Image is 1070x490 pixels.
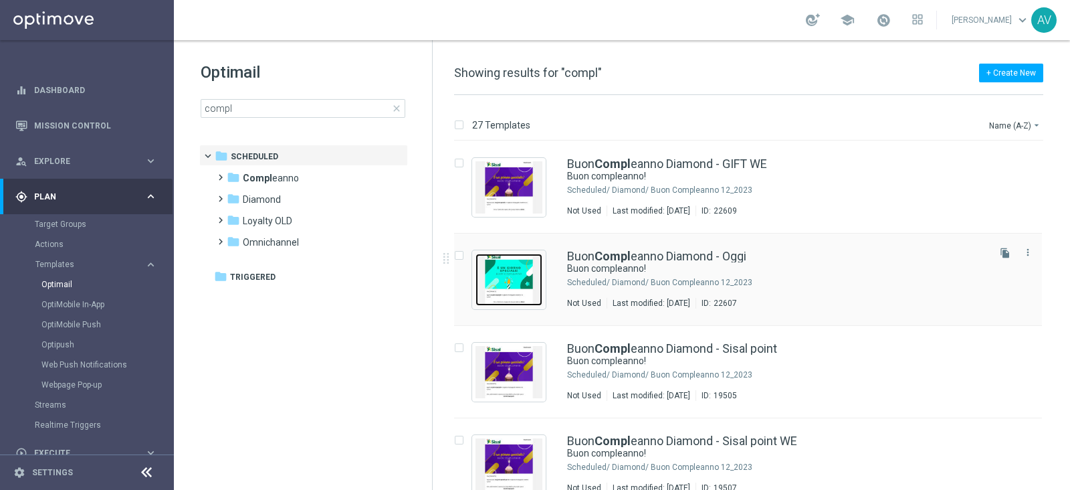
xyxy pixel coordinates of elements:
[15,448,158,459] button: play_circle_outline Execute keyboard_arrow_right
[567,262,955,275] a: Buon compleanno!
[35,260,144,268] div: Templates
[35,395,173,415] div: Streams
[35,415,173,435] div: Realtime Triggers
[231,151,278,163] span: Scheduled
[988,117,1043,133] button: Name (A-Z)arrow_drop_down
[595,157,631,171] b: Compl
[607,390,695,401] div: Last modified: [DATE]
[567,355,986,367] div: Buon compleanno!
[15,120,158,131] div: Mission Control
[472,119,530,131] p: 27 Templates
[979,64,1043,82] button: + Create New
[441,326,1067,418] div: Press SPACE to select this row.
[35,219,139,230] a: Target Groups
[567,250,746,262] a: BuonCompleanno Diamond - Oggi
[243,215,292,227] span: Loyalty OLD
[607,206,695,216] div: Last modified: [DATE]
[595,341,631,355] b: Compl
[15,156,158,167] button: person_search Explore keyboard_arrow_right
[15,155,27,167] i: person_search
[144,446,157,459] i: keyboard_arrow_right
[144,258,157,271] i: keyboard_arrow_right
[607,298,695,309] div: Last modified: [DATE]
[15,84,27,96] i: equalizer
[567,462,610,473] div: Scheduled/
[243,193,281,206] span: Diamond
[15,447,27,459] i: play_circle_outline
[41,295,173,315] div: OptiMobile In-App
[144,190,157,203] i: keyboard_arrow_right
[35,239,139,250] a: Actions
[230,271,276,283] span: Triggered
[34,72,157,108] a: Dashboard
[41,339,139,350] a: Optipush
[41,375,173,395] div: Webpage Pop-up
[15,72,157,108] div: Dashboard
[201,62,405,83] h1: Optimail
[243,173,272,183] b: Compl
[1031,120,1042,131] i: arrow_drop_down
[475,254,542,306] img: 22607.jpeg
[441,234,1067,326] div: Press SPACE to select this row.
[1023,247,1033,258] i: more_vert
[41,315,173,335] div: OptiMobile Push
[595,249,631,263] b: Compl
[15,191,27,203] i: gps_fixed
[1021,244,1035,260] button: more_vert
[567,206,601,216] div: Not Used
[35,254,173,395] div: Templates
[227,214,240,227] i: folder
[567,390,601,401] div: Not Used
[567,170,955,183] a: Buon compleanno!
[567,185,610,195] div: Scheduled/
[34,108,157,143] a: Mission Control
[567,435,797,447] a: BuonCompleanno Diamond - Sisal point WE
[1000,248,1010,258] i: file_copy
[612,277,986,288] div: Scheduled/Diamond/Buon Compleanno 12_2023
[214,270,227,283] i: folder
[41,335,173,355] div: Optipush
[41,359,139,370] a: Web Push Notifications
[612,462,986,473] div: Scheduled/Diamond/Buon Compleanno 12_2023
[215,149,228,163] i: folder
[612,370,986,380] div: Scheduled/Diamond/Buon Compleanno 12_2023
[15,191,158,202] button: gps_fixed Plan keyboard_arrow_right
[567,370,610,380] div: Scheduled/
[227,192,240,206] i: folder
[567,355,955,367] a: Buon compleanno!
[391,103,402,114] span: close
[15,108,157,143] div: Mission Control
[41,279,139,290] a: Optimail
[567,343,777,355] a: BuonCompleanno Diamond - Sisal point
[567,447,986,460] div: Buon compleanno!
[35,259,158,270] button: Templates keyboard_arrow_right
[612,185,986,195] div: Scheduled/Diamond/Buon Compleanno 12_2023
[475,161,542,214] img: 22609.jpeg
[567,298,601,309] div: Not Used
[475,346,542,398] img: 19505.jpeg
[41,299,139,310] a: OptiMobile In-App
[714,206,737,216] div: 22609
[35,234,173,254] div: Actions
[567,277,610,288] div: Scheduled/
[441,141,1067,234] div: Press SPACE to select this row.
[950,10,1031,30] a: [PERSON_NAME]keyboard_arrow_down
[227,235,240,248] i: folder
[840,13,855,27] span: school
[13,467,25,479] i: settings
[34,157,144,165] span: Explore
[41,274,173,295] div: Optimail
[567,447,955,460] a: Buon compleanno!
[41,355,173,375] div: Web Push Notifications
[567,170,986,183] div: Buon compleanno!
[34,449,144,457] span: Execute
[35,260,131,268] span: Templates
[695,206,737,216] div: ID:
[35,400,139,410] a: Streams
[15,85,158,96] button: equalizer Dashboard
